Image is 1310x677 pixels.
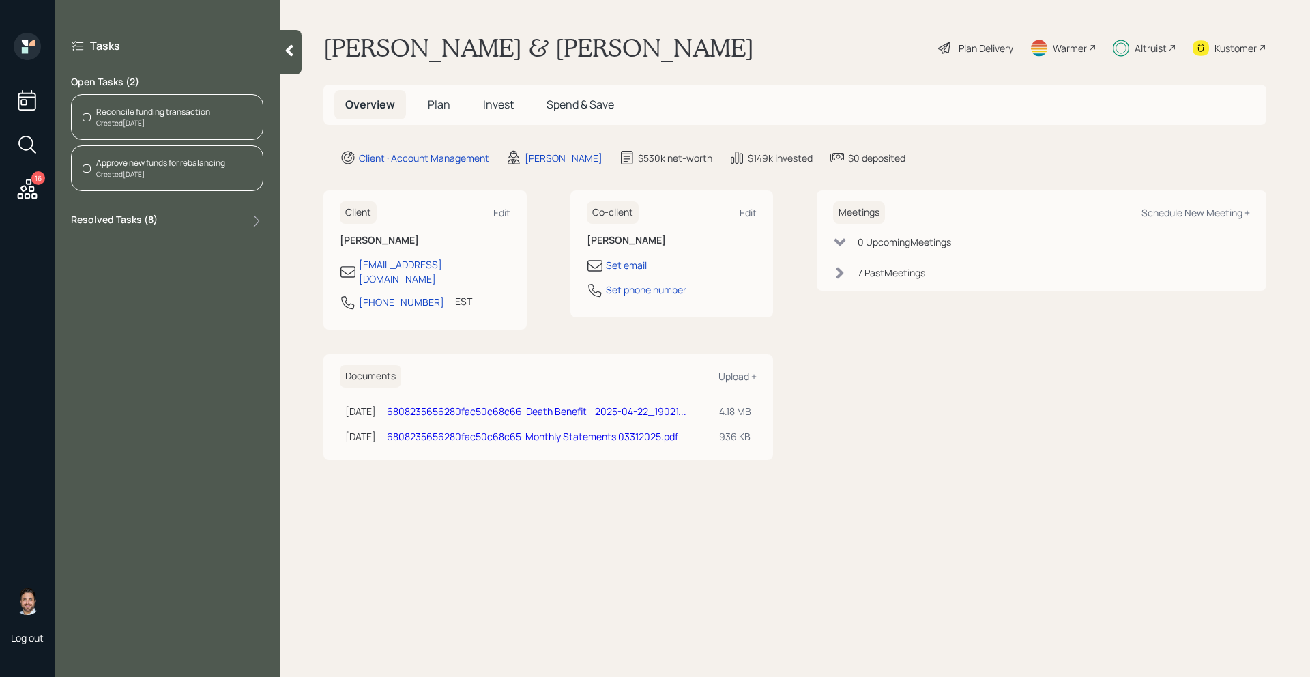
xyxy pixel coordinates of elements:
div: Log out [11,631,44,644]
h6: Documents [340,365,401,388]
img: michael-russo-headshot.png [14,588,41,615]
div: [PHONE_NUMBER] [359,295,444,309]
div: Altruist [1135,41,1167,55]
div: Plan Delivery [959,41,1013,55]
span: Invest [483,97,514,112]
h6: Co-client [587,201,639,224]
div: Created [DATE] [96,118,210,128]
span: Plan [428,97,450,112]
label: Tasks [90,38,120,53]
h6: Meetings [833,201,885,224]
div: $530k net-worth [638,151,712,165]
div: [EMAIL_ADDRESS][DOMAIN_NAME] [359,257,510,286]
h6: [PERSON_NAME] [340,235,510,246]
div: Reconcile funding transaction [96,106,210,118]
a: 6808235656280fac50c68c66-Death Benefit - 2025-04-22_19021... [387,405,686,418]
div: Created [DATE] [96,169,225,179]
a: 6808235656280fac50c68c65-Monthly Statements 03312025.pdf [387,430,678,443]
div: 936 KB [719,429,751,444]
div: 4.18 MB [719,404,751,418]
span: Spend & Save [547,97,614,112]
div: Kustomer [1214,41,1257,55]
div: Edit [740,206,757,219]
div: Set phone number [606,283,686,297]
div: Client · Account Management [359,151,489,165]
div: 0 Upcoming Meeting s [858,235,951,249]
div: EST [455,294,472,308]
div: 16 [31,171,45,185]
h6: Client [340,201,377,224]
div: Approve new funds for rebalancing [96,157,225,169]
label: Resolved Tasks ( 8 ) [71,213,158,229]
label: Open Tasks ( 2 ) [71,75,263,89]
div: $0 deposited [848,151,905,165]
span: Overview [345,97,395,112]
div: Upload + [718,370,757,383]
div: Schedule New Meeting + [1141,206,1250,219]
div: 7 Past Meeting s [858,265,925,280]
h6: [PERSON_NAME] [587,235,757,246]
h1: [PERSON_NAME] & [PERSON_NAME] [323,33,754,63]
div: [DATE] [345,404,376,418]
div: $149k invested [748,151,813,165]
div: [DATE] [345,429,376,444]
div: Warmer [1053,41,1087,55]
div: Edit [493,206,510,219]
div: Set email [606,258,647,272]
div: [PERSON_NAME] [525,151,602,165]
